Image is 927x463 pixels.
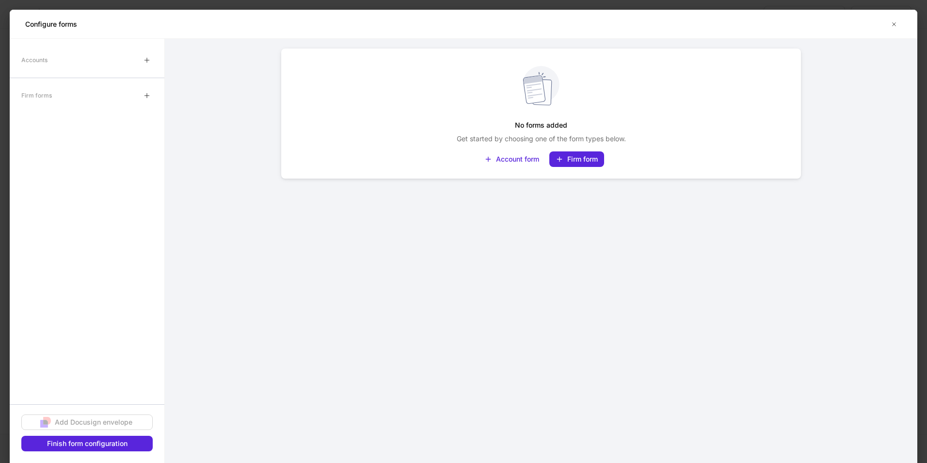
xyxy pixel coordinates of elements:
[21,436,153,451] button: Finish form configuration
[478,151,545,167] button: Account form
[496,154,539,164] div: Account form
[549,151,604,167] button: Firm form
[515,116,567,134] h5: No forms added
[25,19,77,29] h5: Configure forms
[21,87,52,104] div: Firm forms
[21,414,153,430] button: Add Docusign envelope
[47,439,128,448] div: Finish form configuration
[21,51,48,68] div: Accounts
[567,154,598,164] div: Firm form
[55,417,132,427] div: Add Docusign envelope
[457,134,626,144] p: Get started by choosing one of the form types below.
